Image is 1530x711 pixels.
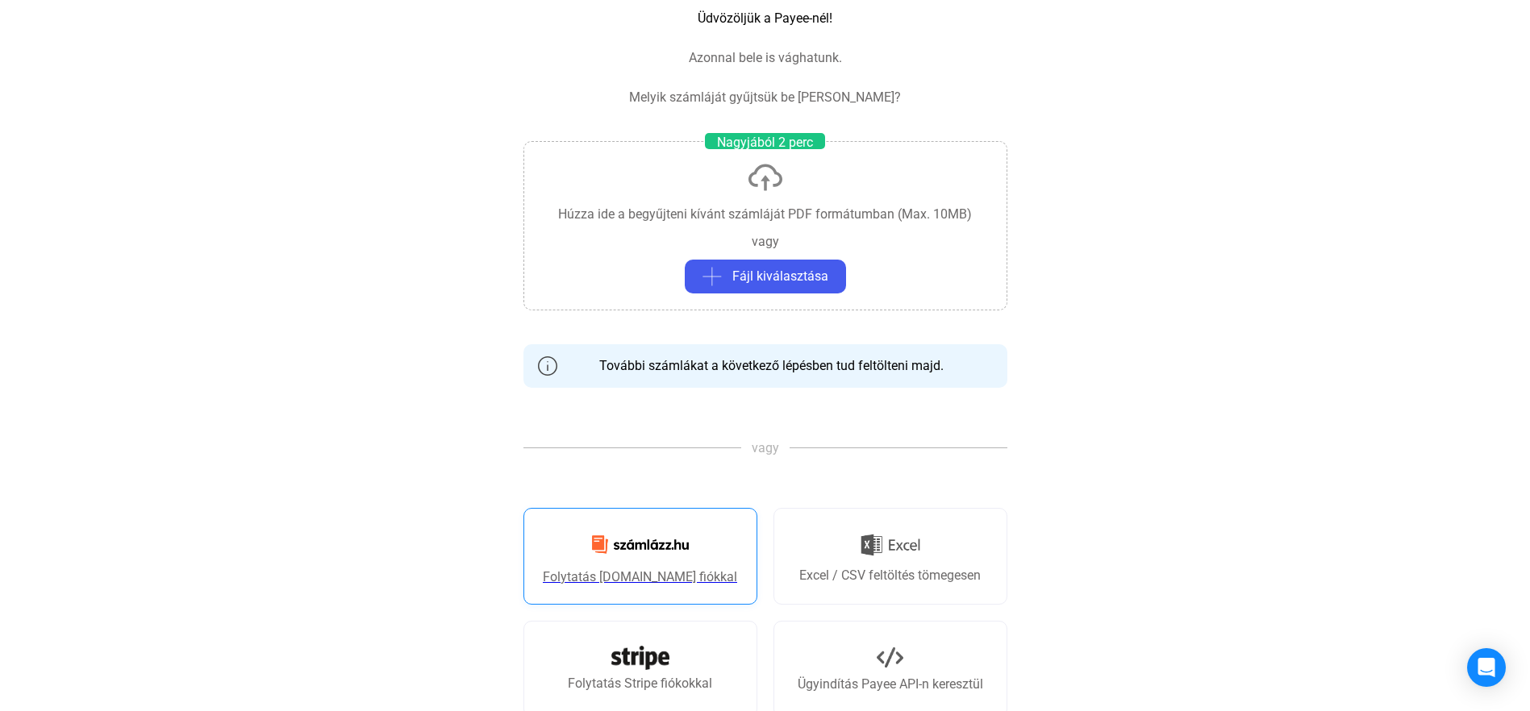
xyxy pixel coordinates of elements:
font: További számlákat a következő lépésben tud feltölteni majd. [599,358,944,373]
font: Melyik számláját gyűjtsük be [PERSON_NAME]? [629,89,901,105]
img: feltöltés-felhő [746,158,785,197]
font: Azonnal bele is vághatunk. [689,50,842,65]
img: plusz szürke [702,267,722,286]
a: Folytatás [DOMAIN_NAME] fiókkal [523,508,757,605]
img: API [877,644,903,671]
font: Nagyjából 2 perc [717,135,813,150]
font: Ügyindítás Payee API-n keresztül [798,676,983,692]
font: vagy [752,440,779,455]
font: vagy [752,234,779,249]
img: Csík [611,646,669,670]
font: Üdvözöljük a Payee-nél! [698,10,832,26]
font: Excel / CSV feltöltés tömegesen [799,568,981,583]
img: info-szürke-körvonal [538,356,557,376]
button: plusz szürkeFájl kiválasztása [685,260,846,293]
font: Folytatás [DOMAIN_NAME] fiókkal [543,569,737,584]
font: Fájl kiválasztása [732,268,828,284]
font: Folytatás Stripe fiókokkal [568,676,712,691]
img: Excel [861,528,920,562]
div: Intercom Messenger megnyitása [1467,648,1506,687]
font: Húzza ide a begyűjteni kívánt számláját PDF formátumban (Max. 10MB) [558,206,972,222]
a: Excel / CSV feltöltés tömegesen [773,508,1007,605]
img: Számlázz.hu [582,526,698,563]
